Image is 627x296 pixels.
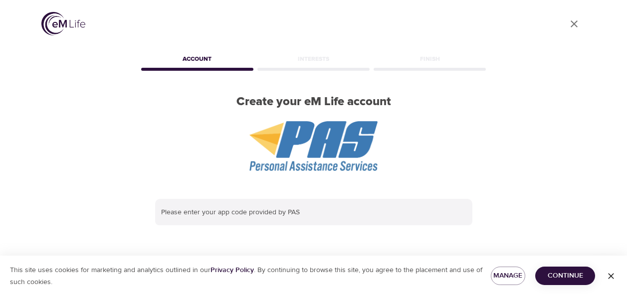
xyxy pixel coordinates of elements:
img: PAS%20logo.png [249,121,378,171]
a: close [562,12,586,36]
h2: Create your eM Life account [139,95,488,109]
button: Continue [535,267,595,285]
span: Continue [543,270,587,282]
img: logo [41,12,85,35]
button: Manage [491,267,526,285]
a: Privacy Policy [210,266,254,275]
span: Manage [499,270,518,282]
